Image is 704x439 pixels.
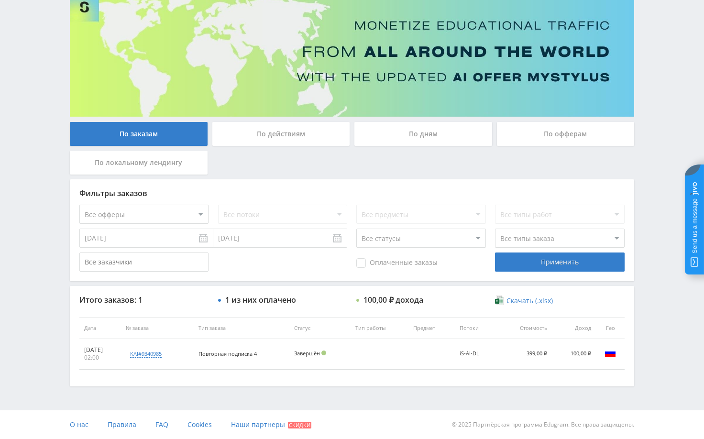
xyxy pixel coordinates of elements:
[212,122,350,146] div: По действиям
[231,420,285,429] span: Наши партнеры
[294,350,320,357] span: Завершён
[552,339,596,369] td: 100,00 ₽
[495,296,503,305] img: xlsx
[506,297,553,305] span: Скачать (.xlsx)
[79,252,209,272] input: Все заказчики
[70,410,88,439] a: О нас
[155,410,168,439] a: FAQ
[79,296,209,304] div: Итого заказов: 1
[498,318,552,339] th: Стоимость
[70,420,88,429] span: О нас
[70,151,208,175] div: По локальному лендингу
[130,350,162,358] div: kai#9340985
[198,350,257,357] span: Повторная подписка 4
[321,351,326,355] span: Подтвержден
[108,420,136,429] span: Правила
[79,189,625,198] div: Фильтры заказов
[155,420,168,429] span: FAQ
[288,422,311,428] span: Скидки
[187,420,212,429] span: Cookies
[121,318,194,339] th: № заказа
[354,122,492,146] div: По дням
[455,318,497,339] th: Потоки
[108,410,136,439] a: Правила
[460,351,493,357] div: iS-AI-DL
[289,318,351,339] th: Статус
[194,318,289,339] th: Тип заказа
[363,296,423,304] div: 100,00 ₽ дохода
[351,318,409,339] th: Тип работы
[408,318,455,339] th: Предмет
[70,122,208,146] div: По заказам
[605,347,616,359] img: rus.png
[498,339,552,369] td: 399,00 ₽
[187,410,212,439] a: Cookies
[84,354,116,362] div: 02:00
[356,258,438,268] span: Оплаченные заказы
[357,410,634,439] div: © 2025 Партнёрская программа Edugram. Все права защищены.
[497,122,635,146] div: По офферам
[231,410,311,439] a: Наши партнеры Скидки
[225,296,296,304] div: 1 из них оплачено
[495,296,552,306] a: Скачать (.xlsx)
[596,318,625,339] th: Гео
[79,318,121,339] th: Дата
[495,252,624,272] div: Применить
[552,318,596,339] th: Доход
[84,346,116,354] div: [DATE]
